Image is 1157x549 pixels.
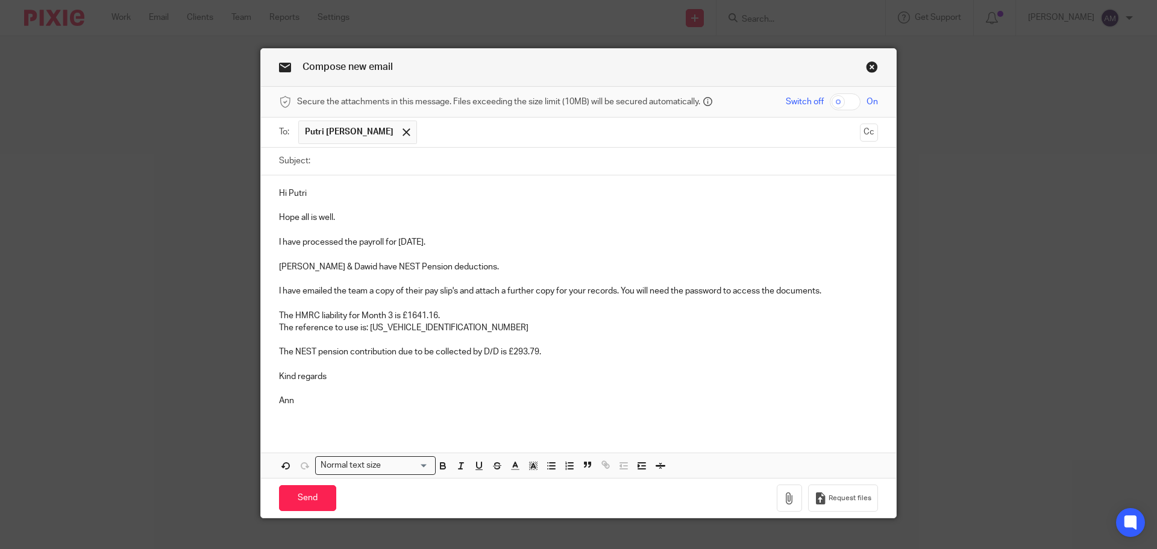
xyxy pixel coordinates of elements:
[305,126,394,138] span: Putri [PERSON_NAME]
[786,96,824,108] span: Switch off
[866,61,878,77] a: Close this dialog window
[303,62,393,72] span: Compose new email
[279,395,878,407] p: Ann
[279,126,292,138] label: To:
[279,187,878,199] p: Hi Putri
[279,322,878,334] p: The reference to use is: [US_VEHICLE_IDENTIFICATION_NUMBER]
[385,459,428,472] input: Search for option
[279,346,878,358] p: The NEST pension contribution due to be collected by D/D is £293.79.
[279,212,878,224] p: Hope all is well.
[829,494,871,503] span: Request files
[279,310,878,322] p: The HMRC liability for Month 3 is £1641.16.
[279,155,310,167] label: Subject:
[808,485,878,512] button: Request files
[279,285,878,297] p: I have emailed the team a copy of their pay slip's and attach a further copy for your records. Yo...
[860,124,878,142] button: Cc
[318,459,384,472] span: Normal text size
[279,485,336,511] input: Send
[279,371,878,383] p: Kind regards
[279,261,878,273] p: [PERSON_NAME] & Dawid have NEST Pension deductions.
[867,96,878,108] span: On
[279,236,878,248] p: I have processed the payroll for [DATE].
[297,96,700,108] span: Secure the attachments in this message. Files exceeding the size limit (10MB) will be secured aut...
[315,456,436,475] div: Search for option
